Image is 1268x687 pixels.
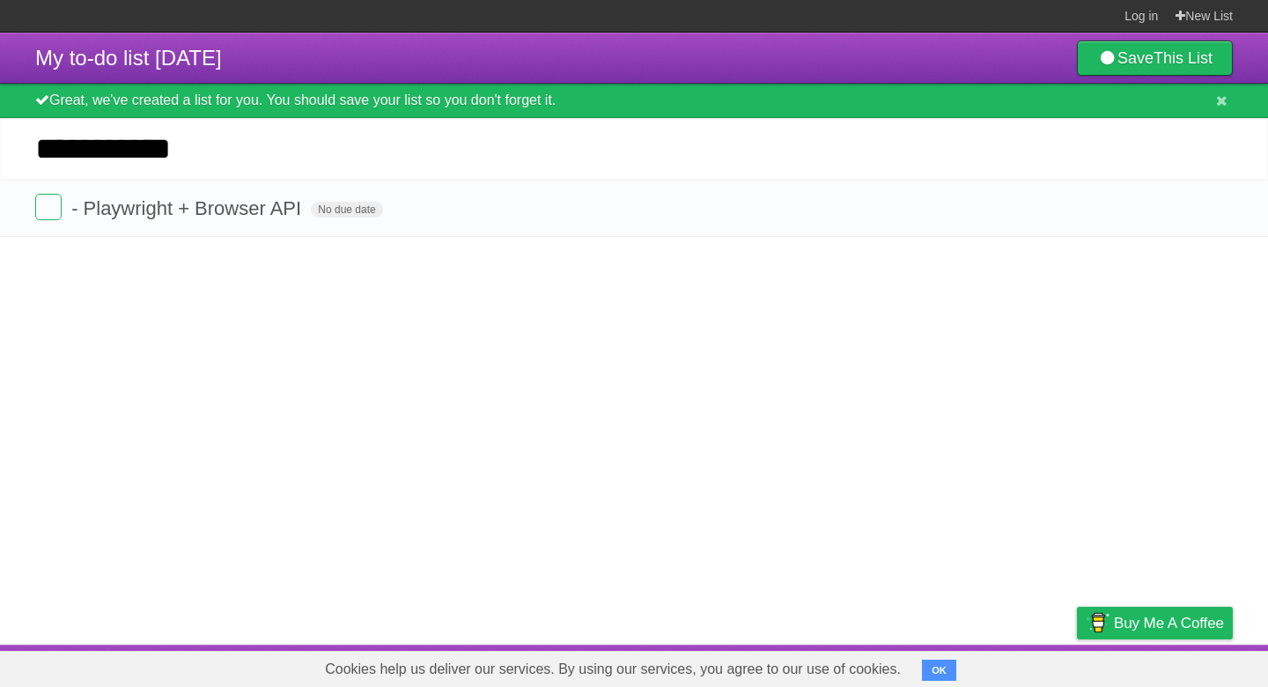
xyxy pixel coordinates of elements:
[35,46,222,70] span: My to-do list [DATE]
[1054,649,1100,683] a: Privacy
[307,652,918,687] span: Cookies help us deliver our services. By using our services, you agree to our use of cookies.
[311,202,382,218] span: No due date
[901,649,972,683] a: Developers
[843,649,880,683] a: About
[1154,49,1213,67] b: This List
[1077,41,1233,76] a: SaveThis List
[1077,607,1233,639] a: Buy me a coffee
[1114,608,1224,639] span: Buy me a coffee
[35,194,62,220] label: Done
[71,197,306,219] span: - Playwright + Browser API
[994,649,1033,683] a: Terms
[922,660,956,681] button: OK
[1086,608,1109,638] img: Buy me a coffee
[1122,649,1233,683] a: Suggest a feature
